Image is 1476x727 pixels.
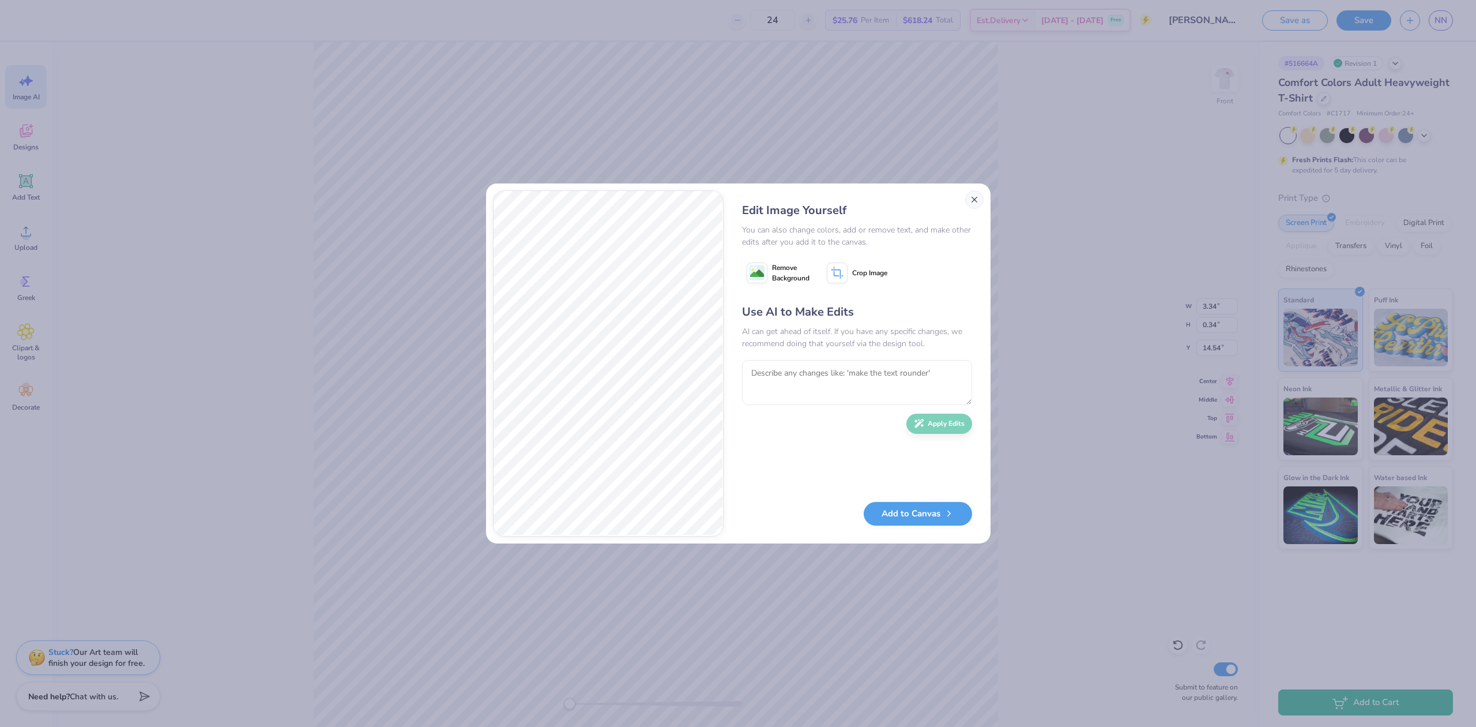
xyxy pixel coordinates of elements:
[965,190,984,209] button: Close
[742,202,972,219] div: Edit Image Yourself
[772,263,809,283] span: Remove Background
[852,268,887,278] span: Crop Image
[864,502,972,526] button: Add to Canvas
[742,303,972,321] div: Use AI to Make Edits
[742,224,972,248] div: You can also change colors, add or remove text, and make other edits after you add it to the canvas.
[822,258,894,287] button: Crop Image
[742,325,972,350] div: AI can get ahead of itself. If you have any specific changes, we recommend doing that yourself vi...
[742,258,814,287] button: Remove Background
